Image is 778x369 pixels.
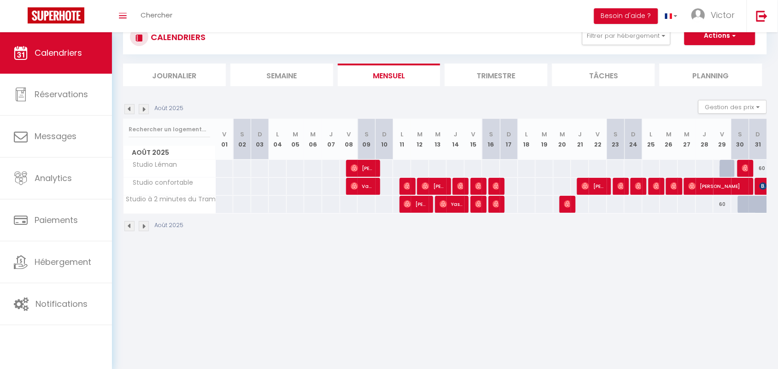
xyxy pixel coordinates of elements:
th: 05 [287,119,305,160]
th: 07 [322,119,340,160]
abbr: J [703,130,707,139]
th: 08 [340,119,358,160]
th: 12 [411,119,429,160]
th: 17 [500,119,518,160]
th: 01 [216,119,234,160]
li: Mensuel [338,64,441,86]
span: [PERSON_NAME] [689,177,749,195]
abbr: D [258,130,262,139]
span: Victor [711,9,735,21]
th: 15 [465,119,483,160]
div: 60 [749,160,767,177]
button: Besoin d'aide ? [594,8,658,24]
abbr: L [401,130,404,139]
span: Manon [475,177,481,195]
span: [PERSON_NAME] [422,177,446,195]
button: Filtrer par hébergement [582,27,671,45]
h3: CALENDRIERS [148,27,206,47]
span: Elyas [671,177,677,195]
abbr: M [435,130,441,139]
button: Actions [684,27,755,45]
th: 03 [251,119,269,160]
abbr: M [542,130,547,139]
th: 29 [713,119,731,160]
div: 60 [713,196,731,213]
abbr: V [472,130,476,139]
li: Semaine [230,64,333,86]
span: Analytics [35,172,72,184]
li: Trimestre [445,64,548,86]
th: 18 [518,119,536,160]
span: Vanniyasingam [351,177,375,195]
span: Studio confortable [125,178,196,188]
th: 06 [304,119,322,160]
span: Chercher [141,10,172,20]
th: 04 [269,119,287,160]
th: 28 [696,119,714,160]
abbr: L [650,130,653,139]
th: 09 [358,119,376,160]
abbr: J [454,130,458,139]
abbr: D [756,130,760,139]
th: 25 [642,119,660,160]
span: [PERSON_NAME] [653,177,659,195]
abbr: M [293,130,298,139]
th: 16 [482,119,500,160]
span: JiaHui [493,177,499,195]
abbr: V [720,130,725,139]
th: 10 [376,119,394,160]
span: [PERSON_NAME] [351,159,375,177]
abbr: M [560,130,565,139]
th: 24 [625,119,642,160]
img: Super Booking [28,7,84,23]
span: [PERSON_NAME] [742,159,748,177]
img: logout [756,10,768,22]
span: [PERSON_NAME] [618,177,624,195]
span: Notifications [35,298,88,310]
button: Ouvrir le widget de chat LiveChat [7,4,35,31]
p: Août 2025 [154,104,183,113]
abbr: S [240,130,244,139]
th: 31 [749,119,767,160]
th: 22 [589,119,607,160]
abbr: L [277,130,279,139]
abbr: D [382,130,387,139]
abbr: M [684,130,690,139]
th: 19 [536,119,554,160]
span: [PERSON_NAME] [635,177,641,195]
span: [PERSON_NAME] [564,195,570,213]
th: 02 [233,119,251,160]
th: 26 [660,119,678,160]
th: 11 [393,119,411,160]
abbr: S [489,130,493,139]
abbr: M [666,130,672,139]
img: ... [691,8,705,22]
abbr: D [631,130,636,139]
th: 27 [678,119,696,160]
span: [PERSON_NAME] [404,177,410,195]
li: Tâches [552,64,655,86]
th: 13 [429,119,447,160]
abbr: D [507,130,511,139]
abbr: V [596,130,600,139]
abbr: J [578,130,582,139]
span: [PERSON_NAME] [475,195,481,213]
li: Planning [660,64,762,86]
abbr: V [222,130,226,139]
abbr: L [525,130,528,139]
li: Journalier [123,64,226,86]
th: 14 [447,119,465,160]
button: Gestion des prix [698,100,767,114]
input: Rechercher un logement... [129,121,210,138]
abbr: S [738,130,743,139]
th: 21 [571,119,589,160]
p: Août 2025 [154,221,183,230]
span: Studio à 2 minutes du Tram [125,196,216,203]
abbr: M [311,130,316,139]
th: 20 [554,119,572,160]
th: 30 [731,119,749,160]
span: Calendriers [35,47,82,59]
abbr: V [347,130,351,139]
span: Août 2025 [124,146,215,159]
abbr: M [417,130,423,139]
